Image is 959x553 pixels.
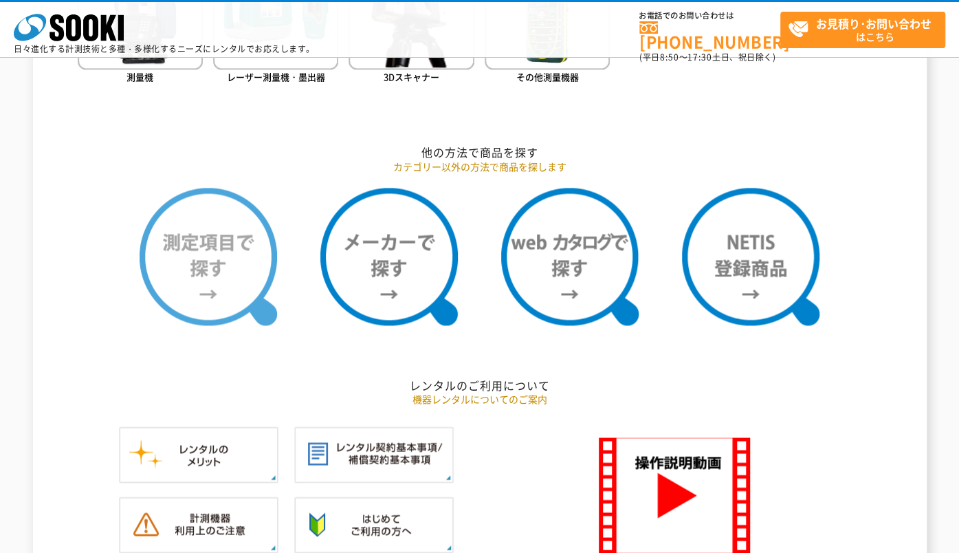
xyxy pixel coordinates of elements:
[788,12,945,47] span: はこちら
[78,160,882,174] p: カテゴリー以外の方法で商品を探します
[119,497,278,553] img: 計測機器ご利用上のご注意
[639,12,780,20] span: お電話でのお問い合わせは
[294,468,454,481] a: レンタル契約基本事項／補償契約基本事項
[294,497,454,553] img: はじめてご利用の方へ
[78,391,882,406] p: 機器レンタルについてのご案内
[599,437,750,553] img: SOOKI 操作説明動画
[320,188,458,325] img: メーカーで探す
[119,468,278,481] a: レンタルのメリット
[816,15,932,32] strong: お見積り･お問い合わせ
[294,539,454,552] a: はじめてご利用の方へ
[227,70,325,83] span: レーザー測量機・墨出器
[501,188,639,325] img: webカタログで探す
[294,426,454,483] img: レンタル契約基本事項／補償契約基本事項
[119,539,278,552] a: 計測機器ご利用上のご注意
[516,70,579,83] span: その他測量機器
[780,12,945,48] a: お見積り･お問い合わせはこちら
[14,45,315,53] p: 日々進化する計測技術と多種・多様化するニーズにレンタルでお応えします。
[687,51,712,63] span: 17:30
[78,145,882,160] h2: 他の方法で商品を探す
[384,70,439,83] span: 3Dスキャナー
[639,21,780,50] a: [PHONE_NUMBER]
[119,426,278,483] img: レンタルのメリット
[639,51,775,63] span: (平日 ～ 土日、祝日除く)
[78,378,882,392] h2: レンタルのご利用について
[660,51,679,63] span: 8:50
[126,70,153,83] span: 測量機
[140,188,277,325] img: 測定項目で探す
[682,188,819,325] img: NETIS登録商品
